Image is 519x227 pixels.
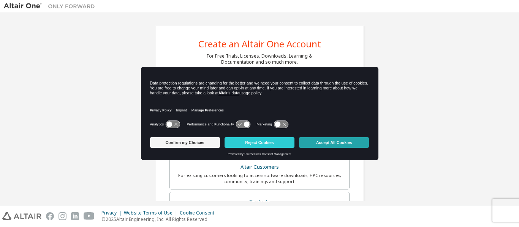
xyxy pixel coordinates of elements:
div: For existing customers looking to access software downloads, HPC resources, community, trainings ... [174,172,345,185]
div: Create an Altair One Account [198,39,321,49]
div: Altair Customers [174,162,345,172]
div: Website Terms of Use [124,210,180,216]
img: facebook.svg [46,212,54,220]
img: linkedin.svg [71,212,79,220]
div: Cookie Consent [180,210,219,216]
img: instagram.svg [59,212,66,220]
div: Privacy [101,210,124,216]
img: youtube.svg [84,212,95,220]
img: Altair One [4,2,99,10]
div: For Free Trials, Licenses, Downloads, Learning & Documentation and so much more. [207,53,312,65]
div: Students [174,197,345,207]
img: altair_logo.svg [2,212,41,220]
p: © 2025 Altair Engineering, Inc. All Rights Reserved. [101,216,219,222]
